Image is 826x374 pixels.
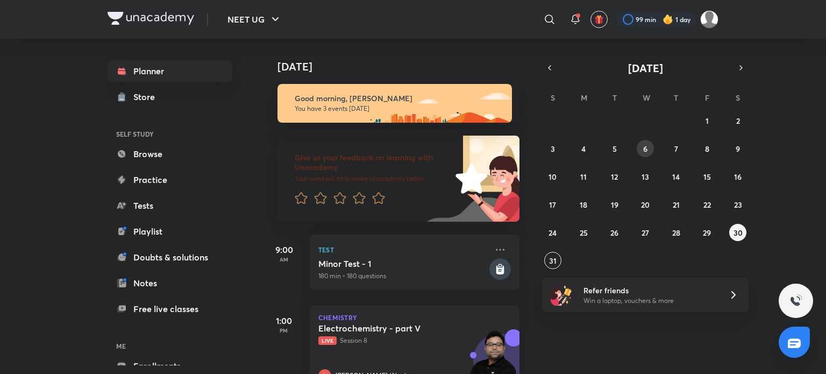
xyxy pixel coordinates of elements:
abbr: Monday [581,93,587,103]
abbr: August 3, 2025 [551,144,555,154]
h4: [DATE] [277,60,530,73]
p: PM [262,327,305,334]
button: August 10, 2025 [544,168,561,185]
span: [DATE] [628,61,663,75]
button: August 25, 2025 [575,224,592,241]
button: August 19, 2025 [606,196,623,213]
abbr: August 1, 2025 [706,116,709,126]
h5: Electrochemistry - part V [318,323,452,334]
abbr: August 20, 2025 [641,200,650,210]
p: Your word will help make Unacademy better [295,174,452,183]
abbr: August 18, 2025 [580,200,587,210]
a: Playlist [108,221,232,242]
abbr: August 25, 2025 [580,228,588,238]
abbr: Tuesday [613,93,617,103]
div: Store [133,90,161,103]
button: August 28, 2025 [667,224,685,241]
abbr: August 15, 2025 [703,172,711,182]
button: August 7, 2025 [667,140,685,157]
abbr: August 2, 2025 [736,116,740,126]
p: AM [262,256,305,263]
abbr: August 21, 2025 [673,200,680,210]
a: Store [108,86,232,108]
abbr: August 8, 2025 [705,144,709,154]
abbr: August 9, 2025 [736,144,740,154]
abbr: August 12, 2025 [611,172,618,182]
button: August 5, 2025 [606,140,623,157]
button: August 4, 2025 [575,140,592,157]
button: August 8, 2025 [699,140,716,157]
abbr: August 29, 2025 [703,228,711,238]
a: Tests [108,195,232,216]
button: August 17, 2025 [544,196,561,213]
h6: SELF STUDY [108,125,232,143]
button: August 12, 2025 [606,168,623,185]
h6: Good morning, [PERSON_NAME] [295,94,502,103]
abbr: August 23, 2025 [734,200,742,210]
abbr: August 24, 2025 [549,228,557,238]
abbr: August 16, 2025 [734,172,742,182]
abbr: August 4, 2025 [581,144,586,154]
abbr: August 11, 2025 [580,172,587,182]
button: August 16, 2025 [729,168,746,185]
h6: Refer friends [583,285,716,296]
abbr: Sunday [551,93,555,103]
h6: Give us your feedback on learning with Unacademy [295,153,452,172]
button: August 29, 2025 [699,224,716,241]
button: August 1, 2025 [699,112,716,129]
abbr: August 26, 2025 [610,228,618,238]
abbr: August 14, 2025 [672,172,680,182]
button: August 9, 2025 [729,140,746,157]
img: referral [551,284,572,306]
h5: 9:00 [262,243,305,256]
a: Company Logo [108,12,194,27]
a: Practice [108,169,232,190]
button: August 14, 2025 [667,168,685,185]
p: 180 min • 180 questions [318,271,487,281]
abbr: Saturday [736,93,740,103]
button: August 26, 2025 [606,224,623,241]
button: August 23, 2025 [729,196,746,213]
p: Test [318,243,487,256]
abbr: August 13, 2025 [642,172,649,182]
abbr: August 28, 2025 [672,228,680,238]
button: August 11, 2025 [575,168,592,185]
abbr: Thursday [674,93,678,103]
button: August 24, 2025 [544,224,561,241]
abbr: August 10, 2025 [549,172,557,182]
abbr: August 17, 2025 [549,200,556,210]
a: Planner [108,60,232,82]
abbr: August 31, 2025 [549,256,557,266]
button: August 30, 2025 [729,224,746,241]
img: feedback_image [419,136,519,222]
button: August 20, 2025 [637,196,654,213]
a: Browse [108,143,232,165]
img: Aadrika Singh [700,10,718,29]
img: morning [277,84,512,123]
button: August 22, 2025 [699,196,716,213]
img: streak [663,14,673,25]
button: August 13, 2025 [637,168,654,185]
button: August 31, 2025 [544,252,561,269]
p: Win a laptop, vouchers & more [583,296,716,306]
abbr: Friday [705,93,709,103]
button: August 21, 2025 [667,196,685,213]
h5: Minor Test - 1 [318,258,487,269]
h6: ME [108,337,232,355]
a: Doubts & solutions [108,246,232,268]
abbr: August 30, 2025 [734,228,743,238]
p: Session 8 [318,336,487,345]
button: August 6, 2025 [637,140,654,157]
img: Company Logo [108,12,194,25]
span: Live [318,336,337,345]
p: You have 3 events [DATE] [295,104,502,113]
abbr: August 19, 2025 [611,200,618,210]
abbr: August 27, 2025 [642,228,649,238]
button: August 15, 2025 [699,168,716,185]
img: avatar [594,15,604,24]
a: Free live classes [108,298,232,320]
abbr: Wednesday [643,93,650,103]
h5: 1:00 [262,314,305,327]
abbr: August 5, 2025 [613,144,617,154]
p: Chemistry [318,314,511,321]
